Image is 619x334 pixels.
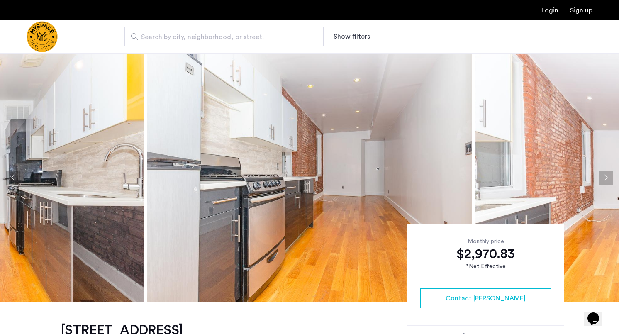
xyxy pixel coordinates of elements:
iframe: chat widget [584,301,611,326]
span: Search by city, neighborhood, or street. [141,32,300,42]
a: Cazamio Logo [27,21,58,52]
a: Registration [570,7,592,14]
div: *Net Effective [420,262,551,271]
button: button [420,288,551,308]
button: Show or hide filters [334,32,370,41]
button: Next apartment [599,171,613,185]
a: Login [541,7,558,14]
button: Previous apartment [6,171,20,185]
img: logo [27,21,58,52]
input: Apartment Search [124,27,324,46]
span: Contact [PERSON_NAME] [446,293,526,303]
img: apartment [147,53,472,302]
div: $2,970.83 [420,246,551,262]
div: Monthly price [420,237,551,246]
